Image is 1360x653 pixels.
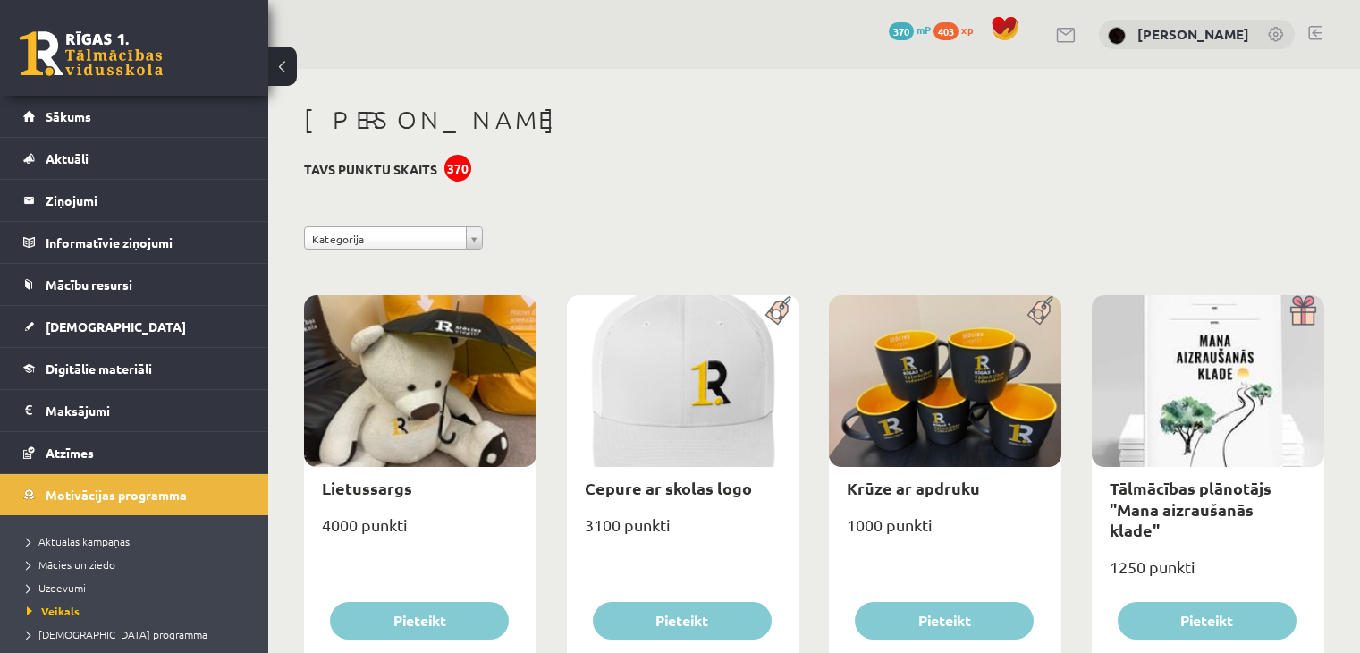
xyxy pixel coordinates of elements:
[20,31,163,76] a: Rīgas 1. Tālmācības vidusskola
[27,604,80,618] span: Veikals
[933,22,959,40] span: 403
[46,390,246,431] legend: Maksājumi
[23,390,246,431] a: Maksājumi
[567,510,799,555] div: 3100 punkti
[593,602,772,640] button: Pieteikt
[46,108,91,124] span: Sākums
[23,474,246,515] a: Motivācijas programma
[847,478,980,498] a: Krūze ar apdruku
[23,432,246,473] a: Atzīmes
[1118,602,1297,640] button: Pieteikt
[27,603,250,619] a: Veikals
[23,180,246,221] a: Ziņojumi
[27,580,250,596] a: Uzdevumi
[46,360,152,377] span: Digitālie materiāli
[46,276,132,293] span: Mācību resursi
[304,226,483,250] a: Kategorija
[27,557,115,572] span: Mācies un ziedo
[27,626,250,642] a: [DEMOGRAPHIC_DATA] programma
[585,478,752,498] a: Cepure ar skolas logo
[27,534,130,548] span: Aktuālās kampaņas
[23,264,246,305] a: Mācību resursi
[444,155,471,182] div: 370
[46,445,94,461] span: Atzīmes
[1110,478,1271,540] a: Tālmācības plānotājs "Mana aizraušanās klade"
[304,510,536,555] div: 4000 punkti
[961,22,973,37] span: xp
[46,487,187,503] span: Motivācijas programma
[304,162,437,177] h3: Tavs punktu skaits
[46,318,186,335] span: [DEMOGRAPHIC_DATA]
[23,138,246,179] a: Aktuāli
[889,22,914,40] span: 370
[23,222,246,263] a: Informatīvie ziņojumi
[330,602,509,640] button: Pieteikt
[1021,295,1061,326] img: Populāra prece
[855,602,1034,640] button: Pieteikt
[1092,552,1324,597] div: 1250 punkti
[46,150,89,166] span: Aktuāli
[312,227,459,250] span: Kategorija
[46,222,246,263] legend: Informatīvie ziņojumi
[46,180,246,221] legend: Ziņojumi
[23,348,246,389] a: Digitālie materiāli
[829,510,1061,555] div: 1000 punkti
[933,22,982,37] a: 403 xp
[1108,27,1126,45] img: Linda Rutka
[917,22,931,37] span: mP
[322,478,412,498] a: Lietussargs
[27,556,250,572] a: Mācies un ziedo
[304,105,1324,135] h1: [PERSON_NAME]
[27,581,86,595] span: Uzdevumi
[23,96,246,137] a: Sākums
[27,533,250,549] a: Aktuālās kampaņas
[1137,25,1249,43] a: [PERSON_NAME]
[889,22,931,37] a: 370 mP
[1284,295,1324,326] img: Dāvana ar pārsteigumu
[27,627,207,641] span: [DEMOGRAPHIC_DATA] programma
[23,306,246,347] a: [DEMOGRAPHIC_DATA]
[759,295,799,326] img: Populāra prece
